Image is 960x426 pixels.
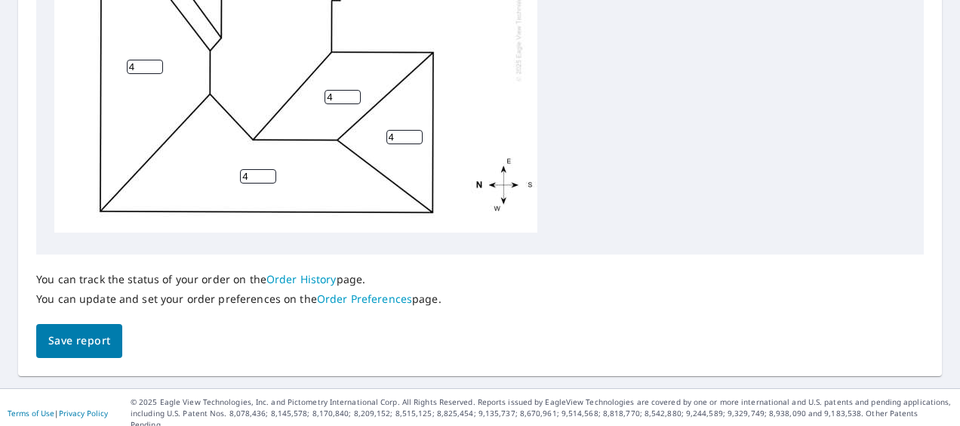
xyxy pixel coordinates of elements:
[266,272,337,286] a: Order History
[36,273,442,286] p: You can track the status of your order on the page.
[36,292,442,306] p: You can update and set your order preferences on the page.
[8,408,54,418] a: Terms of Use
[36,324,122,358] button: Save report
[48,332,110,350] span: Save report
[317,292,412,306] a: Order Preferences
[59,408,108,418] a: Privacy Policy
[8,409,108,418] p: |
